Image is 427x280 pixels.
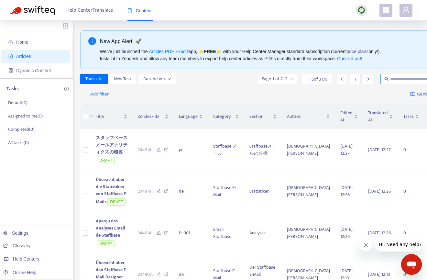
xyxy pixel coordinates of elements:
[384,77,389,81] span: search
[127,8,152,13] span: Content
[403,113,414,120] span: Tasks
[179,113,198,120] span: Language
[382,6,390,14] span: appstore
[138,230,154,237] span: 244914 ...
[337,56,362,61] a: Check it out!
[138,113,164,120] span: Zendesk ID
[138,188,154,195] span: 244914 ...
[138,271,155,278] span: 244907 ...
[204,49,216,54] b: FREE
[87,90,109,98] span: + Add filter
[350,74,360,84] div: 1
[368,109,388,124] span: Translated At
[96,176,127,206] span: Übersicht über die Statistiken von Staffbase E-Mails
[347,49,369,54] a: price plans
[8,126,34,133] p: Completed ( 0 )
[13,256,39,262] span: Help Centers
[368,187,391,195] span: [DATE] 12:26
[96,134,127,156] span: スタッフベースメールアナリティクスの概要
[208,129,244,171] td: Staffbase メール
[8,139,29,146] p: All tasks ( 0 )
[109,74,137,84] button: New Task
[402,6,410,14] span: user
[8,113,43,119] p: Assigned to me ( 0 )
[244,104,282,129] th: Section
[6,85,19,93] p: Tasks
[287,113,325,120] span: Author
[133,104,174,129] th: Zendesk ID
[174,104,208,129] th: Language
[244,212,282,254] td: Analyses
[89,114,93,118] span: down
[107,198,126,206] span: DRAFT
[401,254,422,275] iframe: Schaltfläche zum Öffnen des Messaging-Fensters
[398,212,424,254] td: 0
[282,129,335,171] td: [DEMOGRAPHIC_DATA][PERSON_NAME]
[249,113,271,120] span: Section
[208,171,244,213] td: Staffbase E-Mail
[398,171,424,213] td: 0
[143,75,171,83] span: Bulk Actions
[208,104,244,129] th: Category
[3,270,36,275] a: Online Help
[340,109,353,124] span: Edited At
[368,271,390,278] span: [DATE] 12:13
[307,76,327,83] span: 1 - 15 of 3176
[368,229,391,237] span: [DATE] 12:26
[208,212,244,254] td: Email Staffbase
[96,217,125,239] span: Aperçu des Analyses Email de Staffbase
[85,75,103,83] span: Translate
[174,212,208,254] td: fr-001
[82,89,114,99] button: + Add filter
[16,68,51,73] span: Dynamic Content
[368,146,391,153] span: [DATE] 12:27
[244,171,282,213] td: Statistiken
[80,74,108,84] button: Translate
[149,49,188,54] a: Articles PDF Export
[8,54,13,59] span: account-book
[363,104,398,129] th: Translated At
[96,113,122,120] span: Title
[357,6,366,14] img: sync.dc5367851b00ba804db3.png
[91,104,133,129] th: Title
[282,212,335,254] td: [DEMOGRAPHIC_DATA][PERSON_NAME]
[335,104,363,129] th: Edited At
[168,77,171,81] span: down
[282,171,335,213] td: [DEMOGRAPHIC_DATA][PERSON_NAME]
[174,129,208,171] td: ja
[282,104,335,129] th: Author
[244,129,282,171] td: Staffbaseメールの分析
[398,104,424,129] th: Tasks
[340,226,353,240] span: [DATE] 12:26
[3,230,28,236] a: Settings
[8,40,13,44] span: home
[8,68,13,73] span: container
[174,171,208,213] td: de
[359,239,372,252] iframe: Nachricht schließen
[398,129,424,171] td: 0
[138,146,154,153] span: 244914 ...
[97,157,115,164] span: DRAFT
[375,237,422,252] iframe: Nachricht vom Unternehmen
[64,87,69,91] span: plus-circle
[3,243,30,248] a: Glossary
[114,75,132,83] span: New Task
[8,99,27,106] p: Default ( 0 )
[340,184,353,198] span: [DATE] 12:26
[97,240,115,247] span: DRAFT
[127,8,132,13] span: book
[366,77,370,81] span: right
[16,54,31,59] span: Articles
[10,6,55,15] img: Swifteq
[340,77,345,81] span: left
[340,142,353,157] span: [DATE] 12:27
[410,92,415,97] img: image-link
[138,74,176,84] button: Bulk Actionsdown
[213,113,234,120] span: Category
[66,4,113,17] span: Help Center Translate
[16,39,28,45] span: Home
[88,37,96,45] span: info-circle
